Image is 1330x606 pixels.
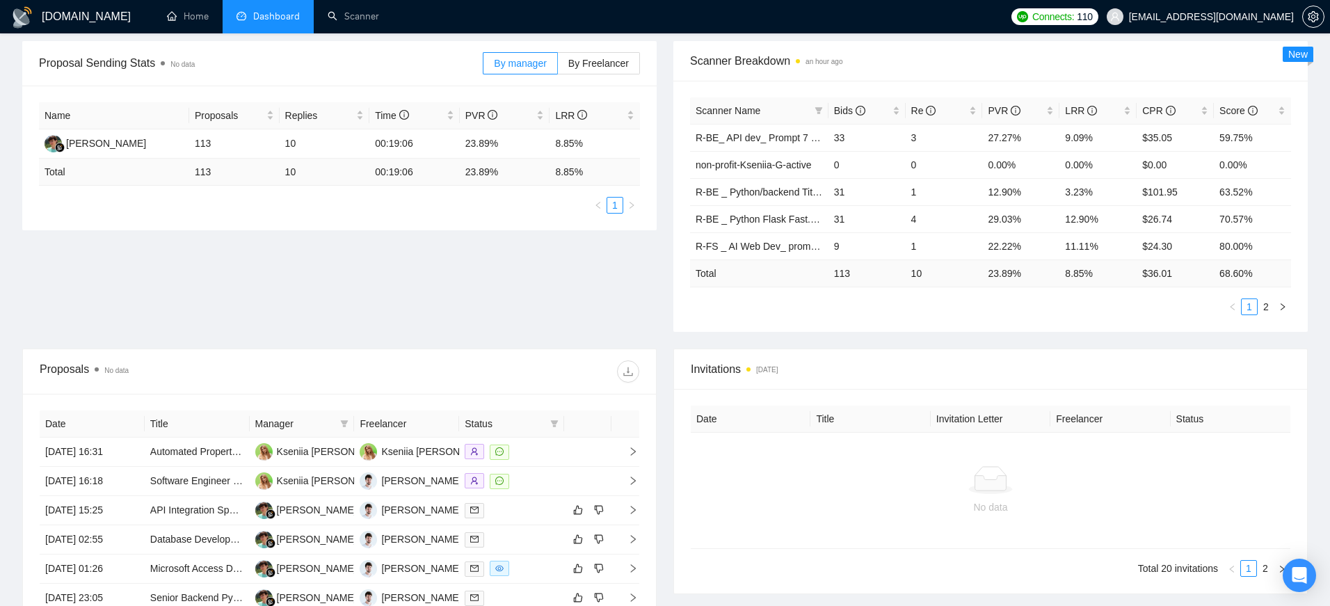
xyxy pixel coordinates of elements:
a: 1 [607,198,623,213]
span: setting [1303,11,1324,22]
button: right [623,197,640,214]
a: AM[PERSON_NAME] [255,591,357,603]
img: AM [255,502,273,519]
div: Open Intercom Messenger [1283,559,1316,592]
td: 23.89 % [460,159,550,186]
div: [PERSON_NAME] [381,590,461,605]
li: 1 [1241,298,1258,315]
span: info-circle [1087,106,1097,115]
span: message [495,477,504,485]
td: 12.90% [982,178,1059,205]
div: [PERSON_NAME] [277,590,357,605]
span: Bids [834,105,865,116]
td: Total [39,159,189,186]
img: AM [255,560,273,577]
td: 3.23% [1059,178,1137,205]
span: right [617,534,638,544]
td: 31 [828,205,906,232]
th: Freelancer [1050,406,1170,433]
td: 113 [189,159,280,186]
a: Database Development for Product Catalog with API Integration [150,534,425,545]
td: 12.90% [1059,205,1137,232]
span: like [573,592,583,603]
a: RL[PERSON_NAME] [360,533,461,544]
div: [PERSON_NAME] [66,136,146,151]
th: Replies [280,102,370,129]
li: Previous Page [590,197,607,214]
td: 8.85 % [550,159,640,186]
img: gigradar-bm.png [266,509,275,519]
button: dislike [591,531,607,548]
td: [DATE] 01:26 [40,555,145,584]
td: Automated Property Developer Lead Generation & Direct Mail System [145,438,250,467]
td: 3 [906,124,983,151]
th: Invitation Letter [931,406,1050,433]
img: KG [255,472,273,490]
td: 9.09% [1059,124,1137,151]
li: 1 [1240,560,1257,577]
span: user-add [470,477,479,485]
span: LRR [1065,105,1097,116]
td: 0.00% [982,151,1059,178]
a: 1 [1242,299,1257,314]
td: 10 [280,129,370,159]
li: Next Page [623,197,640,214]
th: Title [810,406,930,433]
div: Kseniia [PERSON_NAME] [381,444,496,459]
img: RL [360,531,377,548]
a: AM[PERSON_NAME] [255,533,357,544]
td: 00:19:06 [369,159,460,186]
span: PVR [988,105,1020,116]
span: message [495,447,504,456]
td: 0 [906,151,983,178]
span: dashboard [237,11,246,21]
span: info-circle [856,106,865,115]
span: right [617,593,638,603]
a: RL[PERSON_NAME] [360,591,461,603]
td: $26.74 [1137,205,1214,232]
td: 4 [906,205,983,232]
span: No data [104,367,129,374]
td: 10 [280,159,370,186]
li: Previous Page [1224,298,1241,315]
td: 63.52% [1214,178,1291,205]
td: 23.89% [460,129,550,159]
img: AM [255,531,273,548]
span: info-circle [1166,106,1176,115]
a: homeHome [167,10,209,22]
img: RL [360,472,377,490]
span: like [573,563,583,574]
span: Proposals [195,108,264,123]
div: [PERSON_NAME] [381,561,461,576]
td: 59.75% [1214,124,1291,151]
span: info-circle [1011,106,1020,115]
span: filter [547,413,561,434]
span: left [594,201,602,209]
img: logo [11,6,33,29]
td: 68.60 % [1214,260,1291,287]
span: filter [815,106,823,115]
td: [DATE] 16:31 [40,438,145,467]
li: 1 [607,197,623,214]
a: RL[PERSON_NAME] [360,562,461,573]
img: AM [45,135,62,152]
td: 33 [828,124,906,151]
a: setting [1302,11,1324,22]
span: right [617,505,638,515]
td: $24.30 [1137,232,1214,260]
span: info-circle [926,106,936,115]
td: 29.03% [982,205,1059,232]
div: [PERSON_NAME] [277,561,357,576]
a: R-FS _ AI Web Dev_ prompt 3 _ Active [696,241,864,252]
span: right [617,564,638,573]
img: RL [360,502,377,519]
button: left [1224,560,1240,577]
td: 22.22% [982,232,1059,260]
span: dislike [594,563,604,574]
button: dislike [591,502,607,518]
span: info-circle [1248,106,1258,115]
time: [DATE] [756,366,778,374]
span: LRR [555,110,587,121]
span: dislike [594,534,604,545]
img: KG [255,443,273,461]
